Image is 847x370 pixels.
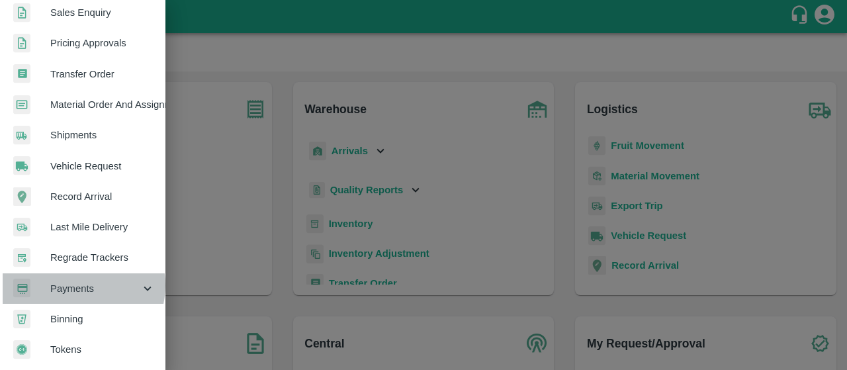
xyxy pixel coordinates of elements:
[13,3,30,23] img: sales
[50,97,155,112] span: Material Order And Assignment
[50,159,155,173] span: Vehicle Request
[13,340,30,359] img: tokens
[13,156,30,175] img: vehicle
[13,64,30,83] img: whTransfer
[50,342,155,357] span: Tokens
[13,248,30,267] img: whTracker
[13,126,30,145] img: shipments
[50,128,155,142] span: Shipments
[50,36,155,50] span: Pricing Approvals
[50,220,155,234] span: Last Mile Delivery
[13,218,30,237] img: delivery
[50,67,155,81] span: Transfer Order
[50,281,140,296] span: Payments
[50,312,155,326] span: Binning
[50,189,155,204] span: Record Arrival
[13,95,30,115] img: centralMaterial
[13,279,30,298] img: payment
[13,187,31,206] img: recordArrival
[13,34,30,53] img: sales
[50,250,155,265] span: Regrade Trackers
[50,5,155,20] span: Sales Enquiry
[13,310,30,328] img: bin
